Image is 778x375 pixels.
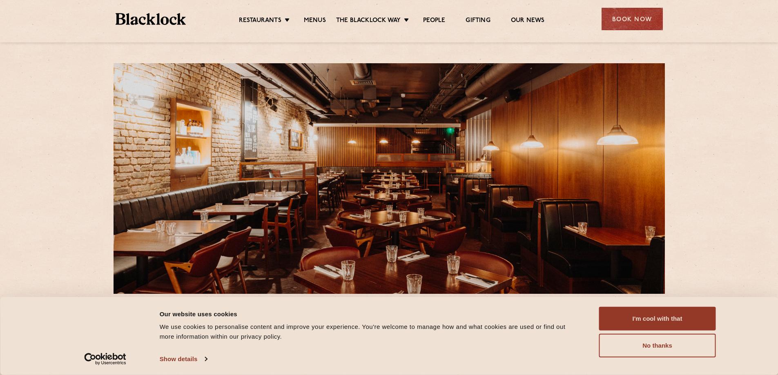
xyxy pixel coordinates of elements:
a: Our News [511,17,545,26]
div: We use cookies to personalise content and improve your experience. You're welcome to manage how a... [160,322,581,342]
a: Show details [160,353,207,365]
img: BL_Textured_Logo-footer-cropped.svg [116,13,186,25]
a: Gifting [466,17,490,26]
button: No thanks [599,334,716,357]
button: I'm cool with that [599,307,716,331]
div: Our website uses cookies [160,309,581,319]
div: Book Now [602,8,663,30]
a: The Blacklock Way [336,17,401,26]
a: Menus [304,17,326,26]
a: Usercentrics Cookiebot - opens in a new window [69,353,141,365]
a: Restaurants [239,17,281,26]
a: People [423,17,445,26]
